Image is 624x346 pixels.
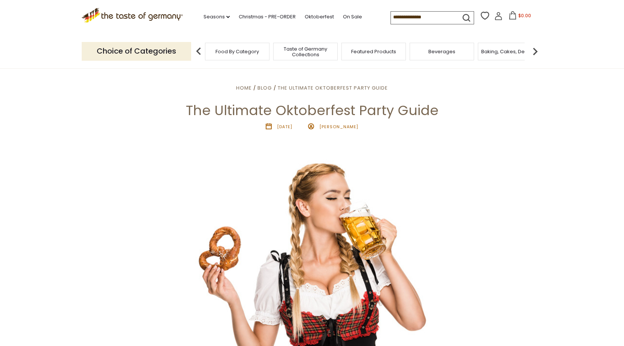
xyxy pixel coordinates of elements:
[275,46,335,57] a: Taste of Germany Collections
[305,13,334,21] a: Oktoberfest
[504,11,536,22] button: $0.00
[351,49,396,54] a: Featured Products
[528,44,543,59] img: next arrow
[257,84,272,91] a: Blog
[319,124,358,130] span: [PERSON_NAME]
[343,13,362,21] a: On Sale
[428,49,455,54] a: Beverages
[236,84,252,91] a: Home
[23,102,601,119] h1: The Ultimate Oktoberfest Party Guide
[481,49,539,54] a: Baking, Cakes, Desserts
[278,84,388,91] a: The Ultimate Oktoberfest Party Guide
[191,44,206,59] img: previous arrow
[204,13,230,21] a: Seasons
[215,49,259,54] a: Food By Category
[518,12,531,19] span: $0.00
[277,124,292,130] time: [DATE]
[82,42,191,60] p: Choice of Categories
[239,13,296,21] a: Christmas - PRE-ORDER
